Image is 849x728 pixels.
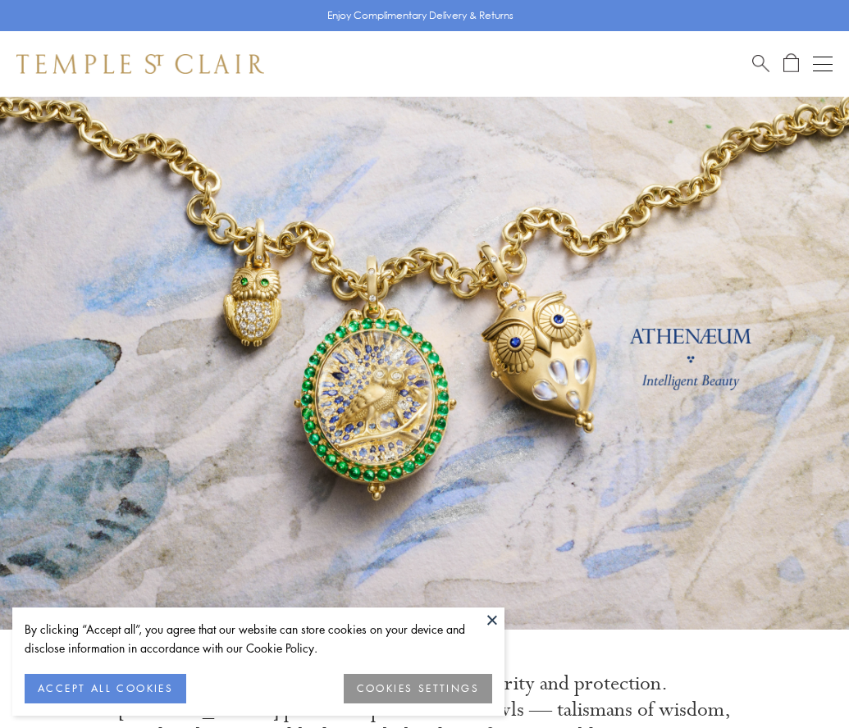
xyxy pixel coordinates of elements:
[16,54,264,74] img: Temple St. Clair
[25,620,492,657] div: By clicking “Accept all”, you agree that our website can store cookies on your device and disclos...
[813,54,833,74] button: Open navigation
[25,674,186,703] button: ACCEPT ALL COOKIES
[344,674,492,703] button: COOKIES SETTINGS
[783,53,799,74] a: Open Shopping Bag
[752,53,769,74] a: Search
[327,7,514,24] p: Enjoy Complimentary Delivery & Returns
